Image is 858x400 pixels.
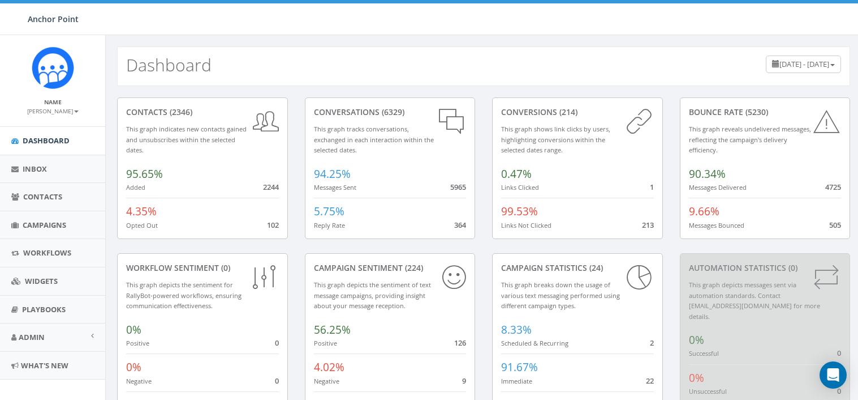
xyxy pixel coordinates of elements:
span: 94.25% [314,167,351,181]
div: conversations [314,107,467,118]
span: 505 [829,220,841,230]
small: This graph depicts messages sent via automation standards. Contact [EMAIL_ADDRESS][DOMAIN_NAME] f... [689,280,820,321]
span: 2244 [263,182,279,192]
span: 0 [275,338,279,348]
small: This graph depicts the sentiment for RallyBot-powered workflows, ensuring communication effective... [126,280,242,310]
img: Rally_platform_Icon_1.png [32,46,74,89]
span: 9.66% [689,204,719,219]
span: (24) [587,262,603,273]
span: 9 [462,376,466,386]
span: 126 [454,338,466,348]
div: conversions [501,107,654,118]
small: Links Not Clicked [501,221,551,229]
small: Messages Sent [314,183,356,192]
small: This graph tracks conversations, exchanged in each interaction within the selected dates. [314,125,434,154]
span: 0.47% [501,167,532,181]
small: This graph indicates new contacts gained and unsubscribes within the selected dates. [126,125,247,154]
span: (5230) [743,107,768,117]
span: 213 [642,220,654,230]
small: Links Clicked [501,183,539,192]
span: 5965 [450,182,466,192]
span: 0% [126,322,141,337]
small: [PERSON_NAME] [27,107,79,115]
span: Anchor Point [28,14,79,24]
span: [DATE] - [DATE] [779,59,829,69]
span: Admin [19,332,45,342]
h2: Dashboard [126,56,212,74]
span: 0% [689,371,704,385]
span: 0 [837,348,841,358]
span: 95.65% [126,167,163,181]
small: Opted Out [126,221,158,229]
span: (0) [786,262,797,273]
small: Successful [689,349,719,358]
span: (0) [219,262,230,273]
small: Scheduled & Recurring [501,339,568,347]
small: Reply Rate [314,221,345,229]
span: 0% [126,360,141,375]
span: 4.02% [314,360,344,375]
span: 99.53% [501,204,538,219]
small: This graph shows link clicks by users, highlighting conversions within the selected dates range. [501,125,610,154]
small: Added [126,183,145,192]
span: 4.35% [126,204,157,219]
span: 5.75% [314,204,344,219]
span: 1 [650,182,654,192]
div: Campaign Statistics [501,262,654,274]
small: Negative [126,377,152,385]
span: 90.34% [689,167,726,181]
small: Messages Bounced [689,221,744,229]
span: Contacts [23,192,62,202]
span: 56.25% [314,322,351,337]
span: What's New [21,360,68,371]
div: contacts [126,107,279,118]
span: (6329) [380,107,404,117]
span: Playbooks [22,304,66,314]
span: 0 [275,376,279,386]
span: 4725 [825,182,841,192]
span: 0 [837,386,841,396]
div: Open Intercom Messenger [820,361,847,389]
span: Inbox [23,164,47,174]
div: Bounce Rate [689,107,842,118]
span: Dashboard [23,135,70,146]
span: (2346) [167,107,192,117]
span: Widgets [25,276,58,286]
span: 0% [689,333,704,347]
small: Messages Delivered [689,183,747,192]
small: Positive [314,339,337,347]
span: 102 [267,220,279,230]
span: (224) [403,262,423,273]
span: 91.67% [501,360,538,375]
small: Immediate [501,377,532,385]
small: This graph reveals undelivered messages, reflecting the campaign's delivery efficiency. [689,125,811,154]
small: Name [44,98,62,106]
small: This graph breaks down the usage of various text messaging performed using different campaign types. [501,280,620,310]
div: Campaign Sentiment [314,262,467,274]
div: Automation Statistics [689,262,842,274]
small: Negative [314,377,339,385]
a: [PERSON_NAME] [27,105,79,116]
span: 22 [646,376,654,386]
small: This graph depicts the sentiment of text message campaigns, providing insight about your message ... [314,280,431,310]
span: 8.33% [501,322,532,337]
span: 2 [650,338,654,348]
small: Unsuccessful [689,387,727,395]
span: Campaigns [23,220,66,230]
span: 364 [454,220,466,230]
span: Workflows [23,248,71,258]
span: (214) [557,107,577,117]
div: Workflow Sentiment [126,262,279,274]
small: Positive [126,339,149,347]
